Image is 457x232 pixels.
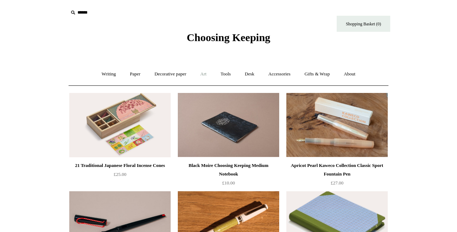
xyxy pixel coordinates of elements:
[286,161,388,191] a: Apricot Pearl Kaweco Collection Classic Sport Fountain Pen £27.00
[187,37,270,42] a: Choosing Keeping
[69,93,171,157] a: 21 Traditional Japanese Floral Incense Cones 21 Traditional Japanese Floral Incense Cones
[214,65,237,84] a: Tools
[222,180,235,186] span: £10.00
[180,161,277,178] div: Black Moire Choosing Keeping Medium Notebook
[194,65,213,84] a: Art
[337,16,390,32] a: Shopping Basket (0)
[187,31,270,43] span: Choosing Keeping
[286,93,388,157] img: Apricot Pearl Kaweco Collection Classic Sport Fountain Pen
[178,93,279,157] img: Black Moire Choosing Keeping Medium Notebook
[124,65,147,84] a: Paper
[69,161,171,191] a: 21 Traditional Japanese Floral Incense Cones £25.00
[178,93,279,157] a: Black Moire Choosing Keeping Medium Notebook Black Moire Choosing Keeping Medium Notebook
[288,161,386,178] div: Apricot Pearl Kaweco Collection Classic Sport Fountain Pen
[69,93,171,157] img: 21 Traditional Japanese Floral Incense Cones
[331,180,343,186] span: £27.00
[148,65,193,84] a: Decorative paper
[114,172,126,177] span: £25.00
[337,65,362,84] a: About
[262,65,297,84] a: Accessories
[286,93,388,157] a: Apricot Pearl Kaweco Collection Classic Sport Fountain Pen Apricot Pearl Kaweco Collection Classi...
[95,65,122,84] a: Writing
[238,65,261,84] a: Desk
[178,161,279,191] a: Black Moire Choosing Keeping Medium Notebook £10.00
[298,65,336,84] a: Gifts & Wrap
[71,161,169,170] div: 21 Traditional Japanese Floral Incense Cones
